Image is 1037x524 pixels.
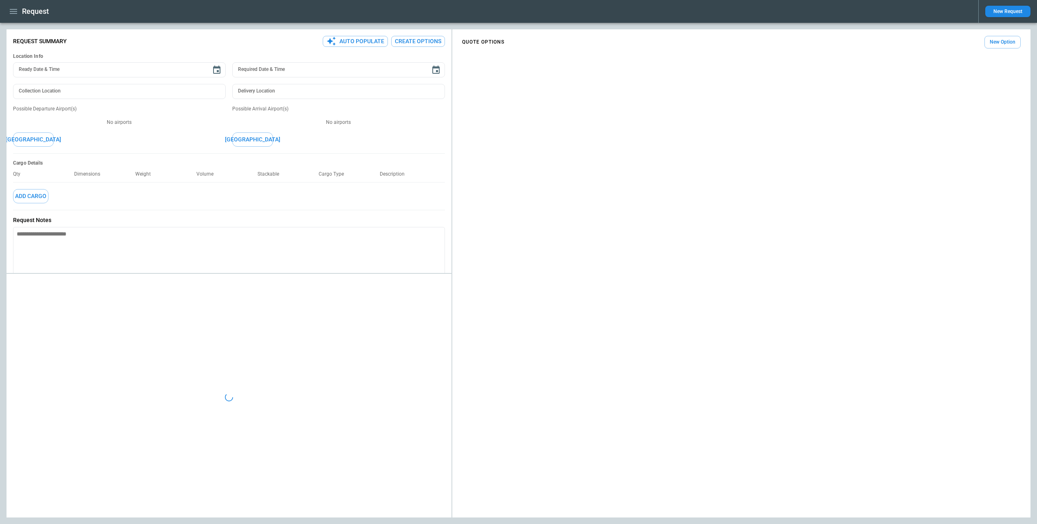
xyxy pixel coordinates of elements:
[13,53,445,59] h6: Location Info
[984,36,1021,48] button: New Option
[74,171,107,177] p: Dimensions
[13,132,54,147] button: [GEOGRAPHIC_DATA]
[462,40,504,44] h4: QUOTE OPTIONS
[232,132,273,147] button: [GEOGRAPHIC_DATA]
[319,171,350,177] p: Cargo Type
[13,160,445,166] h6: Cargo Details
[135,171,157,177] p: Weight
[428,62,444,78] button: Choose date
[323,36,388,47] button: Auto Populate
[209,62,225,78] button: Choose date
[13,106,226,112] p: Possible Departure Airport(s)
[13,38,67,45] p: Request Summary
[13,119,226,126] p: No airports
[452,33,1030,52] div: scrollable content
[13,171,27,177] p: Qty
[985,6,1030,17] button: New Request
[13,189,48,203] button: Add Cargo
[258,171,286,177] p: Stackable
[232,106,445,112] p: Possible Arrival Airport(s)
[22,7,49,16] h1: Request
[391,36,445,47] button: Create Options
[232,119,445,126] p: No airports
[196,171,220,177] p: Volume
[13,217,445,224] p: Request Notes
[380,171,411,177] p: Description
